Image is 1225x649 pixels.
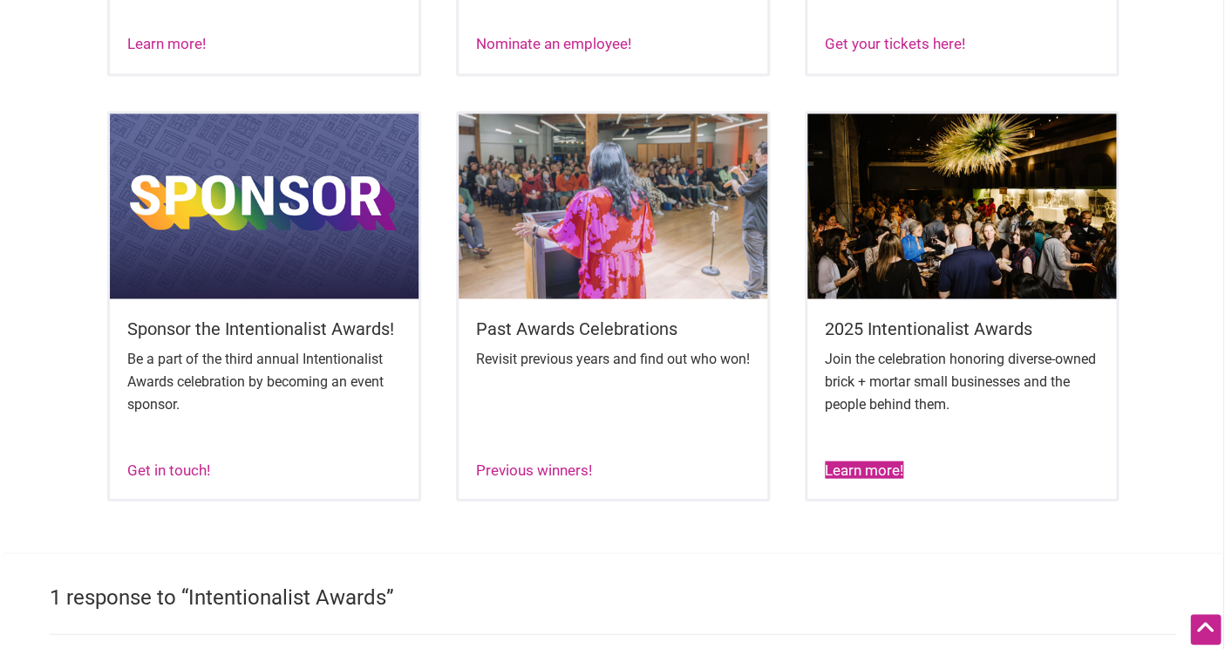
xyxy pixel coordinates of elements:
[825,316,1099,340] h5: 2025 Intentionalist Awards
[825,35,965,52] a: Get your tickets here!
[50,583,1176,612] h2: 1 response to “Intentionalist Awards”
[127,347,401,414] p: Be a part of the third annual Intentionalist Awards celebration by becoming an event sponsor.
[127,316,401,340] h5: Sponsor the Intentionalist Awards!
[127,461,210,478] a: Get in touch!
[476,35,631,52] a: Nominate an employee!
[825,461,903,478] a: Learn more!
[127,35,206,52] a: Learn more!
[1190,614,1221,645] div: Scroll Back to Top
[476,316,750,340] h5: Past Awards Celebrations
[476,461,592,478] a: Previous winners!
[476,347,750,370] p: Revisit previous years and find out who won!
[825,347,1099,414] p: Join the celebration honoring diverse-owned brick + mortar small businesses and the people behind...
